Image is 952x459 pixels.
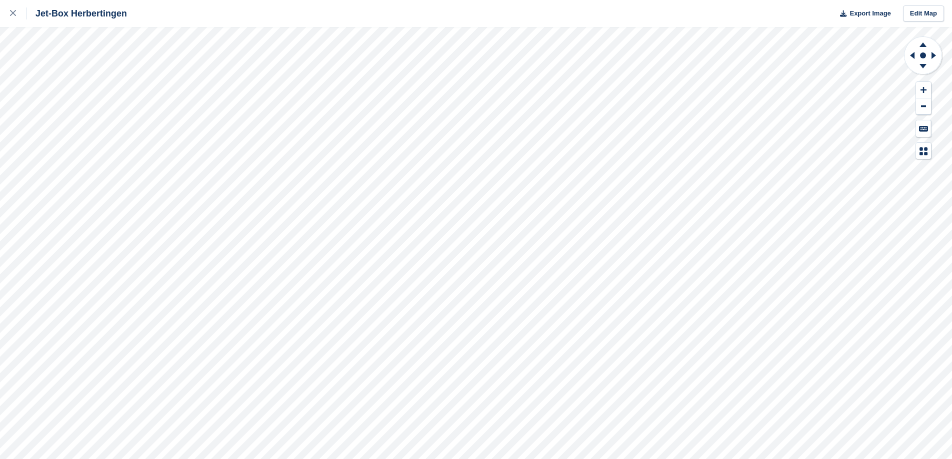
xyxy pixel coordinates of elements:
[916,82,931,98] button: Zoom In
[26,7,127,19] div: Jet-Box Herbertingen
[916,98,931,115] button: Zoom Out
[916,143,931,159] button: Map Legend
[834,5,891,22] button: Export Image
[916,120,931,137] button: Keyboard Shortcuts
[903,5,944,22] a: Edit Map
[850,8,891,18] span: Export Image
